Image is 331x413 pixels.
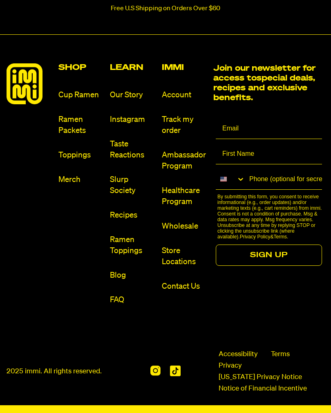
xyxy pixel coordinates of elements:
[58,174,104,185] a: Merch
[162,150,207,172] a: Ambassador Program
[162,114,207,136] a: Track my order
[7,63,42,104] img: immieats
[219,384,307,394] a: Notice of Financial Incentive
[111,5,220,12] p: Free U.S Shipping on Orders Over $60
[58,150,104,161] a: Toppings
[245,169,322,189] input: Phone (optional for secret deals)
[58,63,104,72] h2: Shop
[162,221,207,232] a: Wholesale
[219,350,258,359] span: Accessibility
[110,234,155,256] a: Ramen Toppings
[220,176,227,182] img: United States
[219,361,242,371] a: Privacy
[273,234,287,240] a: Terms
[110,63,155,72] h2: Learn
[219,373,302,382] a: [US_STATE] Privacy Notice
[110,270,155,281] a: Blog
[110,139,155,161] a: Taste Reactions
[216,169,245,189] button: Search Countries
[216,119,322,139] input: Email
[213,63,324,103] h2: Join our newsletter for access to special deals, recipes and exclusive benefits.
[240,234,271,240] a: Privacy Policy
[110,174,155,196] a: Slurp Society
[110,114,155,125] a: Instagram
[110,210,155,221] a: Recipes
[271,350,290,359] a: Terms
[162,281,207,292] a: Contact Us
[162,90,207,101] a: Account
[216,144,322,164] input: First Name
[216,245,322,266] button: SIGN UP
[58,114,104,136] a: Ramen Packets
[162,245,207,267] a: Store Locations
[110,294,155,305] a: FAQ
[150,366,161,376] img: Instagram
[170,366,181,376] img: TikTok
[7,367,102,377] p: 2025 immi. All rights reserved.
[162,185,207,207] a: Healthcare Program
[162,63,207,72] h2: Immi
[217,194,324,240] p: By submitting this form, you consent to receive informational (e.g., order updates) and/or market...
[58,90,104,101] a: Cup Ramen
[110,90,155,101] a: Our Story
